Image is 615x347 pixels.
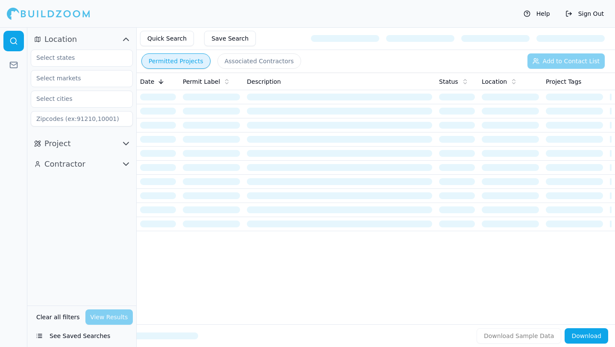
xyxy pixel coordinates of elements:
[34,309,82,325] button: Clear all filters
[439,77,458,86] span: Status
[482,77,507,86] span: Location
[31,137,133,150] button: Project
[31,50,122,65] input: Select states
[44,158,85,170] span: Contractor
[31,328,133,344] button: See Saved Searches
[183,77,220,86] span: Permit Label
[140,77,154,86] span: Date
[31,91,122,106] input: Select cities
[140,31,194,46] button: Quick Search
[44,33,77,45] span: Location
[546,77,581,86] span: Project Tags
[204,31,256,46] button: Save Search
[31,111,133,126] input: Zipcodes (ex:91210,10001)
[247,77,281,86] span: Description
[561,7,608,21] button: Sign Out
[519,7,554,21] button: Help
[31,157,133,171] button: Contractor
[565,328,608,344] button: Download
[31,71,122,86] input: Select markets
[141,53,211,69] button: Permitted Projects
[31,32,133,46] button: Location
[217,53,301,69] button: Associated Contractors
[44,138,71,150] span: Project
